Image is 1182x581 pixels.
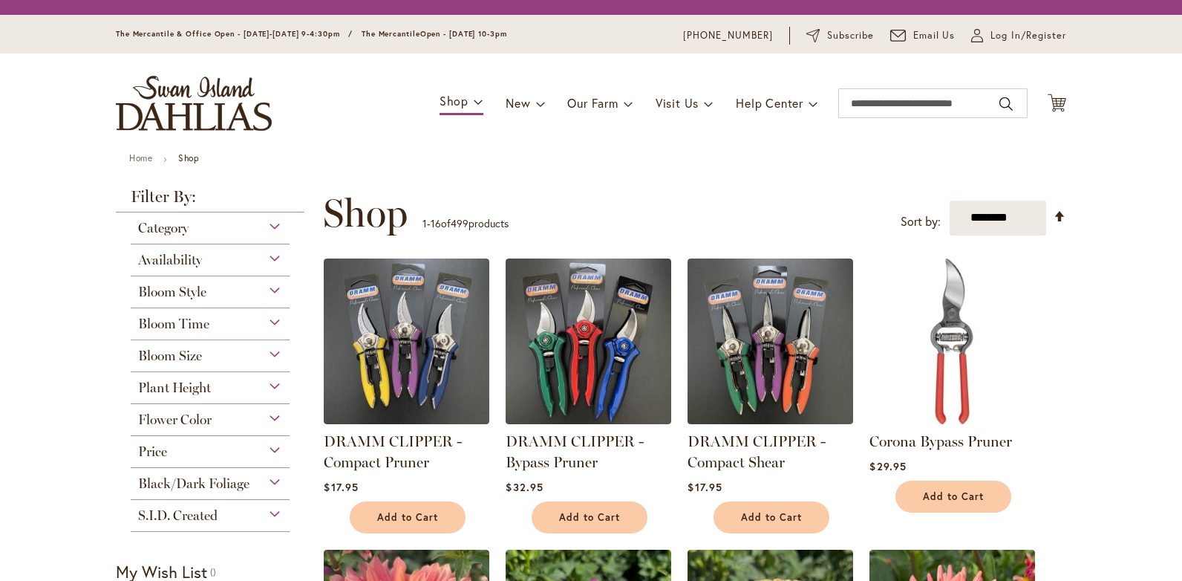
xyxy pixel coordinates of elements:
span: Flower Color [138,412,212,428]
span: $29.95 [869,459,906,473]
button: Search [999,92,1013,116]
span: Subscribe [827,28,874,43]
a: DRAMM CLIPPER - Bypass Pruner [506,432,644,471]
strong: Shop [178,152,199,163]
span: Open - [DATE] 10-3pm [420,29,507,39]
span: Our Farm [567,95,618,111]
span: Log In/Register [990,28,1066,43]
span: New [506,95,530,111]
span: Bloom Size [138,348,202,364]
a: DRAMM CLIPPER - Compact Shear [688,432,826,471]
span: Bloom Style [138,284,206,300]
span: Plant Height [138,380,211,396]
span: Add to Cart [923,490,984,503]
a: Corona Bypass Pruner [869,413,1035,427]
label: Sort by: [901,208,941,236]
span: Black/Dark Foliage [138,475,249,492]
a: DRAMM CLIPPER - Compact Pruner [324,432,462,471]
a: Log In/Register [971,28,1066,43]
span: 16 [431,216,441,230]
strong: Filter By: [116,189,304,212]
span: 499 [451,216,468,230]
span: Shop [323,191,408,236]
a: DRAMM CLIPPER - Compact Shear [688,413,853,427]
a: Home [129,152,152,163]
span: $17.95 [324,480,358,494]
span: Add to Cart [559,511,620,524]
span: Shop [440,93,468,108]
img: DRAMM CLIPPER - Compact Shear [688,259,853,424]
span: Help Center [736,95,803,111]
a: DRAMM CLIPPER - Bypass Pruner [506,413,671,427]
span: The Mercantile & Office Open - [DATE]-[DATE] 9-4:30pm / The Mercantile [116,29,420,39]
a: Corona Bypass Pruner [869,432,1012,450]
span: Visit Us [656,95,699,111]
a: Subscribe [806,28,874,43]
span: Availability [138,252,202,268]
span: Add to Cart [741,511,802,524]
span: 1 [422,216,427,230]
button: Add to Cart [895,481,1011,513]
span: Bloom Time [138,316,209,332]
span: $32.95 [506,480,543,494]
button: Add to Cart [714,502,829,533]
button: Add to Cart [532,502,647,533]
img: DRAMM CLIPPER - Compact Pruner [324,259,489,424]
a: Email Us [890,28,956,43]
span: Category [138,220,189,236]
span: $17.95 [688,480,722,494]
span: Add to Cart [377,511,438,524]
a: store logo [116,76,272,131]
button: Add to Cart [350,502,466,533]
img: DRAMM CLIPPER - Bypass Pruner [506,259,671,424]
span: Price [138,444,167,460]
span: Email Us [913,28,956,43]
a: DRAMM CLIPPER - Compact Pruner [324,413,489,427]
p: - of products [422,212,509,236]
img: Corona Bypass Pruner [869,259,1035,424]
span: S.I.D. Created [138,507,218,524]
a: [PHONE_NUMBER] [683,28,773,43]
